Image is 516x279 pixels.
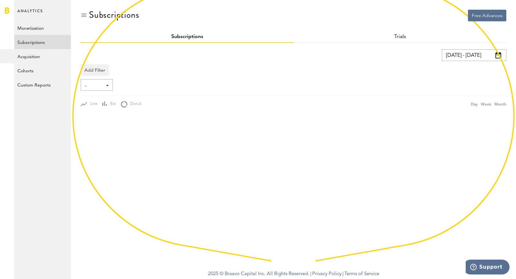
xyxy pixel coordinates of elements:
[208,269,309,279] span: 2025 © Braavo Capital Inc. All Rights Reserved.
[89,10,139,20] div: Subscriptions
[14,63,71,77] a: Cohorts
[14,35,71,49] a: Subscriptions
[394,34,406,39] a: Trials
[466,260,510,276] iframe: Opens a widget where you can find more information
[14,49,71,63] a: Acquisition
[14,21,71,35] a: Monetization
[468,10,506,21] button: Free Advances
[14,77,71,92] a: Custom Reports
[17,7,43,21] span: Analytics
[107,101,116,107] span: Bar
[87,101,97,107] span: Line
[127,101,141,107] span: Donut
[81,64,109,76] button: Add Filter
[85,80,102,91] span: -
[471,101,478,108] div: Day
[344,272,379,276] a: Terms of Service
[481,101,491,108] div: Week
[171,34,203,39] a: Subscriptions
[312,272,342,276] a: Privacy Policy
[494,101,506,108] div: Month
